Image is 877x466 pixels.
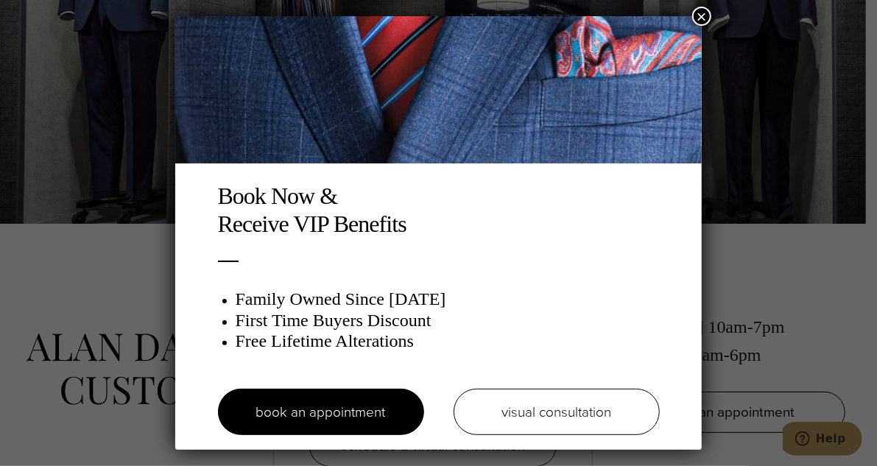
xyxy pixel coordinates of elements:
[236,310,660,331] h3: First Time Buyers Discount
[218,389,424,435] a: book an appointment
[236,289,660,310] h3: Family Owned Since [DATE]
[218,182,660,239] h2: Book Now & Receive VIP Benefits
[236,331,660,352] h3: Free Lifetime Alterations
[692,7,711,26] button: Close
[454,389,660,435] a: visual consultation
[33,10,63,24] span: Help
